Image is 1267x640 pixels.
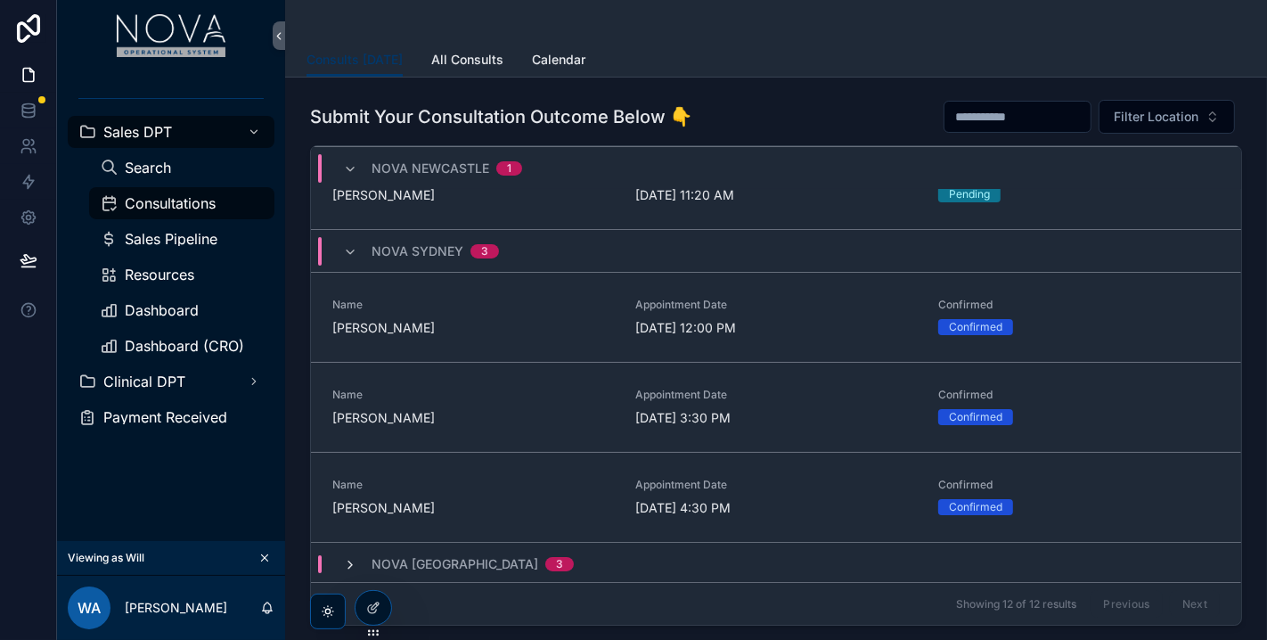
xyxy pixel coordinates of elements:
span: [DATE] 4:30 PM [635,499,917,517]
span: Nova Newcastle [372,160,489,177]
span: [DATE] 12:00 PM [635,319,917,337]
a: Dashboard [89,294,274,326]
a: Clinical DPT [68,365,274,398]
div: 3 [481,244,488,258]
span: Dashboard (CRO) [125,339,244,353]
h1: Submit Your Consultation Outcome Below 👇 [310,104,692,129]
span: Sales Pipeline [125,232,217,246]
a: Search [89,152,274,184]
img: App logo [117,14,226,57]
span: Viewing as Will [68,551,144,565]
a: Name[PERSON_NAME]Appointment Date[DATE] 4:30 PMConfirmedConfirmed [311,452,1241,542]
div: scrollable content [57,71,285,456]
a: Consults [DATE] [307,44,403,78]
span: All Consults [431,51,503,69]
div: 1 [507,161,511,176]
span: Confirmed [938,298,1220,312]
span: Consults [DATE] [307,51,403,69]
div: Confirmed [949,409,1002,425]
span: Nova [GEOGRAPHIC_DATA] [372,555,538,573]
div: Pending [949,186,990,202]
span: WA [78,597,101,619]
div: Confirmed [949,319,1002,335]
span: Resources [125,267,194,282]
span: Payment Received [103,410,227,424]
span: Search [125,160,171,175]
span: Filter Location [1114,108,1198,126]
span: Dashboard [125,303,199,317]
span: Appointment Date [635,298,917,312]
div: 3 [556,557,563,571]
a: Name[PERSON_NAME]Appointment Date[DATE] 3:30 PMConfirmedConfirmed [311,362,1241,452]
a: Sales Pipeline [89,223,274,255]
a: Dashboard (CRO) [89,330,274,362]
span: Clinical DPT [103,374,185,389]
span: Appointment Date [635,388,917,402]
span: Consultations [125,196,216,210]
span: Name [332,298,614,312]
span: Name [332,388,614,402]
span: Calendar [532,51,585,69]
a: Sales DPT [68,116,274,148]
span: Sales DPT [103,125,172,139]
span: Nova Sydney [372,242,463,260]
span: [PERSON_NAME] [332,409,614,427]
span: Confirmed [938,388,1220,402]
span: [PERSON_NAME] [332,499,614,517]
p: [PERSON_NAME] [125,599,227,617]
a: Calendar [532,44,585,79]
span: [PERSON_NAME] [332,319,614,337]
span: [PERSON_NAME] [332,186,614,204]
span: [DATE] 3:30 PM [635,409,917,427]
span: Appointment Date [635,478,917,492]
span: Name [332,478,614,492]
button: Select Button [1099,100,1235,134]
div: Confirmed [949,499,1002,515]
a: Payment Received [68,401,274,433]
a: All Consults [431,44,503,79]
a: Resources [89,258,274,291]
a: Consultations [89,187,274,219]
span: [DATE] 11:20 AM [635,186,917,204]
span: Showing 12 of 12 results [956,596,1076,611]
span: Confirmed [938,478,1220,492]
a: Name[PERSON_NAME]Appointment Date[DATE] 12:00 PMConfirmedConfirmed [311,272,1241,362]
